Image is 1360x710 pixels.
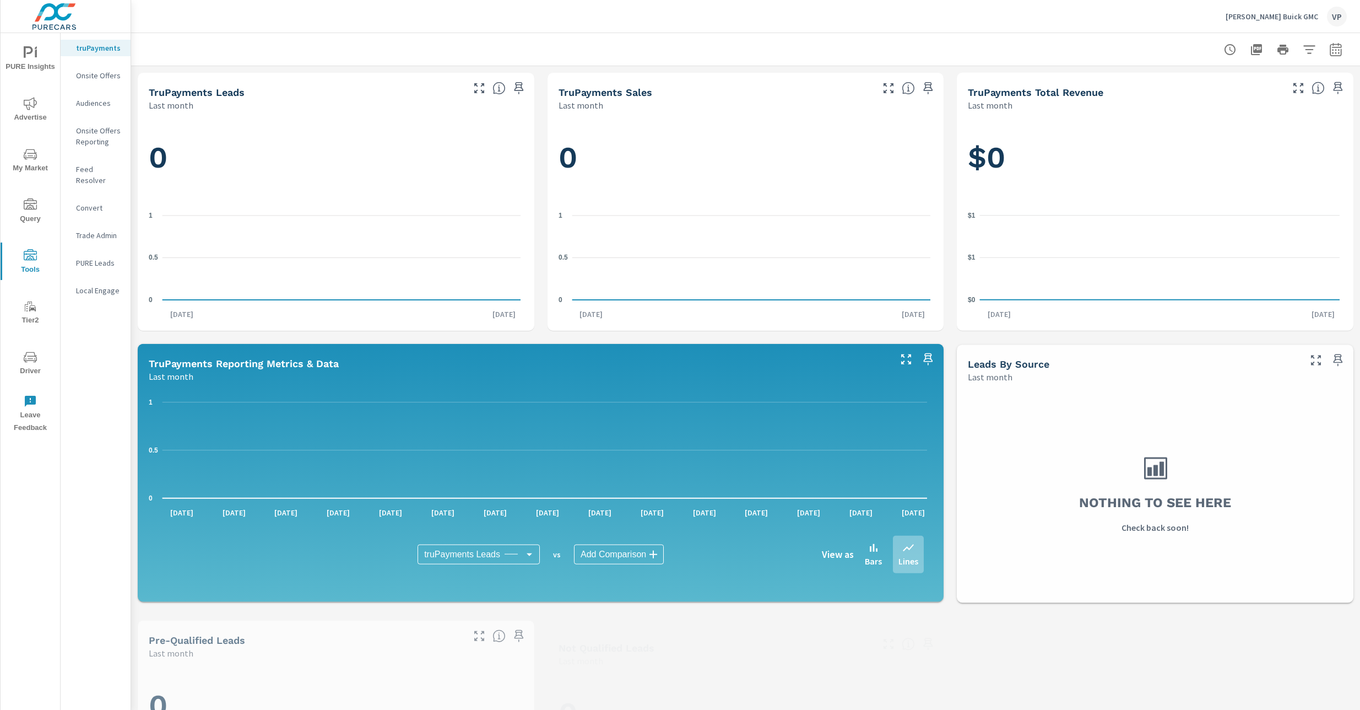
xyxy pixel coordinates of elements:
h1: 0 [149,139,523,176]
p: Onsite Offers [76,70,122,81]
h5: Leads By Source [968,358,1049,370]
p: PURE Leads [76,257,122,268]
p: Onsite Offers Reporting [76,125,122,147]
p: [DATE] [371,507,410,518]
p: vs [540,550,574,560]
p: [DATE] [980,309,1018,320]
p: [DATE] [789,507,828,518]
span: Save this to your personalized report [1329,79,1347,97]
div: truPayments [61,40,131,56]
div: truPayments Leads [418,545,540,564]
button: Print Report [1272,39,1294,61]
text: $1 [968,254,976,261]
p: Bars [865,555,882,568]
span: PURE Insights [4,46,57,73]
span: Save this to your personalized report [1329,351,1347,369]
h5: truPayments Leads [149,87,245,98]
button: Make Fullscreen [880,635,897,653]
p: Last month [149,647,193,660]
p: [DATE] [685,507,724,518]
span: Tools [4,249,57,276]
h5: truPayments Sales [559,87,652,98]
button: Make Fullscreen [470,627,488,645]
h1: 0 [559,139,933,176]
button: Make Fullscreen [470,79,488,97]
div: Add Comparison [574,545,664,564]
span: A basic review has been done and has not approved the credit worthiness of the lead by the config... [902,637,915,650]
p: Audiences [76,98,122,109]
button: Apply Filters [1298,39,1320,61]
text: 1 [149,399,153,406]
p: [DATE] [215,507,253,518]
div: Feed Resolver [61,161,131,189]
p: Convert [76,202,122,213]
p: [DATE] [485,309,523,320]
p: [DATE] [581,507,619,518]
p: truPayments [76,42,122,53]
p: Last month [149,99,193,112]
text: 0.5 [559,254,568,261]
p: [DATE] [424,507,462,518]
h1: $0 [968,139,1342,176]
span: Save this to your personalized report [919,79,937,97]
button: Make Fullscreen [1307,351,1325,369]
span: Add Comparison [581,549,646,560]
span: A basic review has been done and approved the credit worthiness of the lead by the configured cre... [492,630,506,643]
div: Onsite Offers [61,67,131,84]
h5: truPayments Reporting Metrics & Data [149,358,339,369]
text: 0.5 [149,254,158,261]
h5: Pre-Qualified Leads [149,634,245,646]
p: [DATE] [572,309,610,320]
span: truPayments Leads [424,549,500,560]
p: Last month [559,99,603,112]
span: Driver [4,351,57,378]
button: Make Fullscreen [1289,79,1307,97]
h6: View as [822,549,854,560]
span: Advertise [4,97,57,124]
p: Last month [968,99,1012,112]
p: [DATE] [162,507,201,518]
text: 0 [149,494,153,502]
div: PURE Leads [61,255,131,271]
span: Query [4,198,57,225]
span: Save this to your personalized report [510,627,528,645]
text: 1 [149,212,153,219]
p: [DATE] [894,309,933,320]
text: $1 [968,211,976,219]
p: Lines [898,555,918,568]
div: Convert [61,200,131,216]
div: Local Engage [61,282,131,299]
p: Trade Admin [76,230,122,241]
p: [DATE] [162,309,201,320]
p: [PERSON_NAME] Buick GMC [1226,12,1318,21]
div: nav menu [1,33,60,439]
span: Save this to your personalized report [919,635,937,653]
p: [DATE] [737,507,776,518]
p: [DATE] [633,507,671,518]
div: Onsite Offers Reporting [61,122,131,150]
text: 0 [149,296,153,304]
span: Save this to your personalized report [510,79,528,97]
p: [DATE] [476,507,514,518]
p: [DATE] [267,507,305,518]
button: "Export Report to PDF" [1245,39,1267,61]
div: Audiences [61,95,131,111]
text: 0 [559,296,562,304]
text: 1 [559,212,562,219]
h3: Nothing to see here [1079,493,1231,512]
span: Leave Feedback [4,395,57,434]
p: [DATE] [1304,309,1342,320]
p: Local Engage [76,285,122,296]
button: Make Fullscreen [880,79,897,97]
p: Check back soon! [1121,521,1189,534]
h5: truPayments Total Revenue [968,87,1103,98]
button: Make Fullscreen [897,351,915,368]
span: The number of truPayments leads. [492,82,506,95]
p: [DATE] [894,507,933,518]
span: Total revenue from sales matched to a truPayments lead. [Source: This data is sourced from the de... [1312,82,1325,95]
p: [DATE] [528,507,567,518]
button: Select Date Range [1325,39,1347,61]
h5: Not Qualified Leads [559,642,654,654]
span: My Market [4,148,57,175]
text: $0 [968,295,976,303]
